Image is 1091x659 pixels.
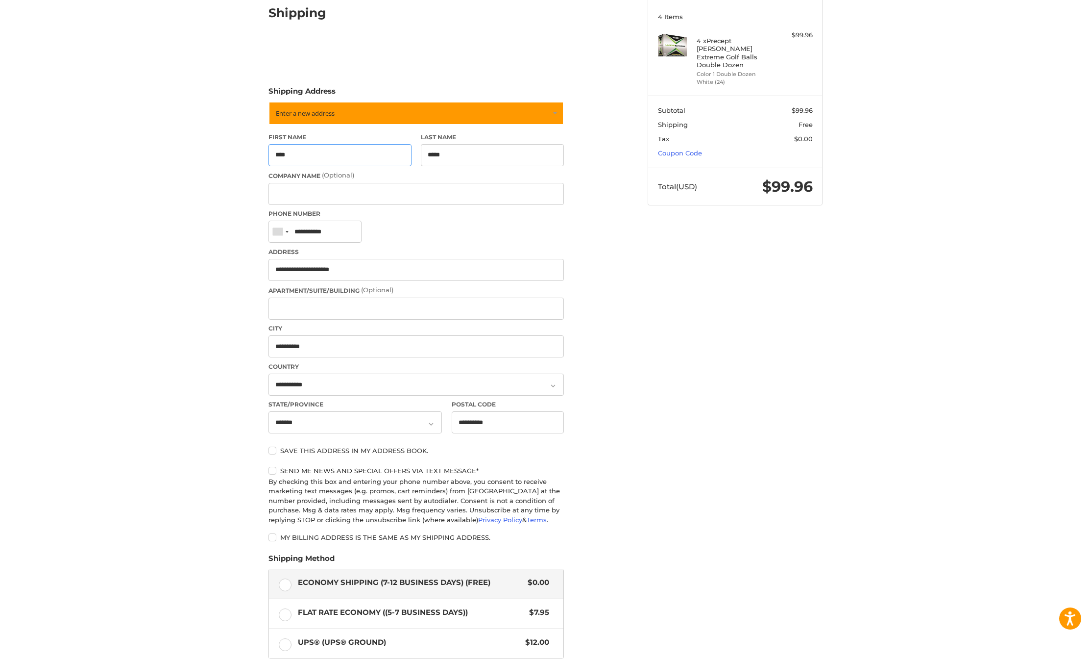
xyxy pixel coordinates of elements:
[799,121,813,128] span: Free
[658,106,685,114] span: Subtotal
[268,86,336,101] legend: Shipping Address
[697,70,772,86] li: Color 1 Double Dozen White (24)
[268,248,564,256] label: Address
[697,37,772,69] h4: 4 x Precept [PERSON_NAME] Extreme Golf Balls Double Dozen
[658,135,669,143] span: Tax
[658,182,697,191] span: Total (USD)
[268,324,564,333] label: City
[774,30,813,40] div: $99.96
[658,13,813,21] h3: 4 Items
[322,171,354,179] small: (Optional)
[268,400,442,409] label: State/Province
[268,5,326,21] h2: Shipping
[792,106,813,114] span: $99.96
[658,149,702,157] a: Coupon Code
[268,467,564,475] label: Send me news and special offers via text message*
[527,516,547,524] a: Terms
[268,209,564,218] label: Phone Number
[268,553,335,569] legend: Shipping Method
[794,135,813,143] span: $0.00
[762,177,813,196] span: $99.96
[452,400,564,409] label: Postal Code
[268,533,564,541] label: My billing address is the same as my shipping address.
[298,607,525,618] span: Flat Rate Economy ((5-7 Business Days))
[520,637,549,648] span: $12.00
[361,286,393,294] small: (Optional)
[268,133,412,142] label: First Name
[268,362,564,371] label: Country
[298,577,523,588] span: Economy Shipping (7-12 Business Days) (Free)
[478,516,522,524] a: Privacy Policy
[658,121,688,128] span: Shipping
[268,477,564,525] div: By checking this box and entering your phone number above, you consent to receive marketing text ...
[268,285,564,295] label: Apartment/Suite/Building
[268,101,564,125] a: Enter or select a different address
[524,607,549,618] span: $7.95
[268,447,564,455] label: Save this address in my address book.
[268,171,564,180] label: Company Name
[298,637,521,648] span: UPS® (UPS® Ground)
[276,109,335,118] span: Enter a new address
[421,133,564,142] label: Last Name
[523,577,549,588] span: $0.00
